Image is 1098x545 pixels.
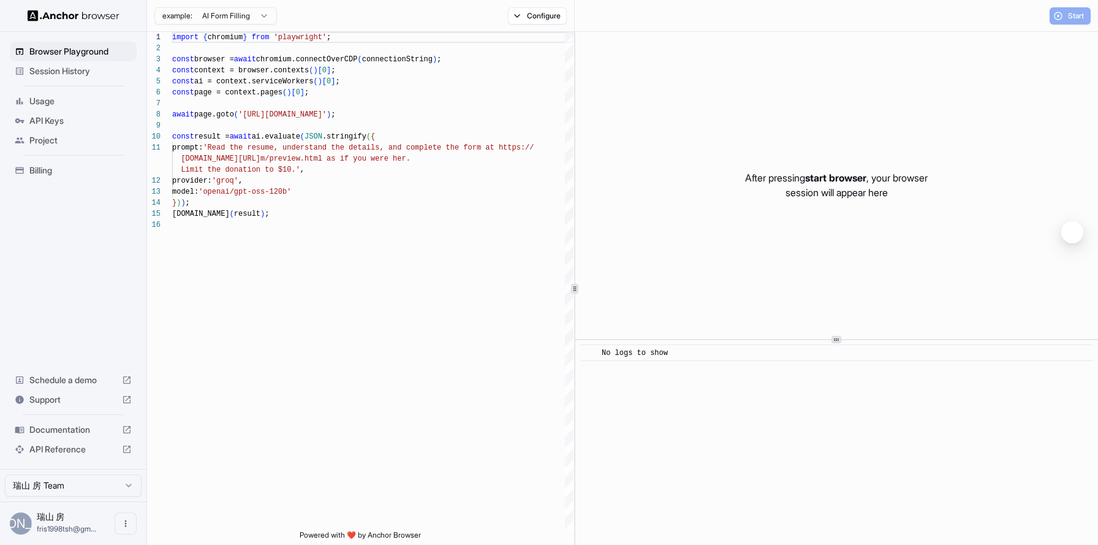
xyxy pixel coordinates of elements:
span: ; [331,110,335,119]
span: [DOMAIN_NAME][URL] [181,154,260,163]
div: 3 [147,54,161,65]
span: Schedule a demo [29,374,117,386]
span: await [172,110,194,119]
div: Support [10,390,137,410]
span: , [300,166,305,174]
span: Billing [29,164,132,177]
span: ( [282,88,287,97]
div: Billing [10,161,137,180]
span: const [172,55,194,64]
span: 0 [296,88,300,97]
span: const [172,88,194,97]
span: ai = context.serviceWorkers [194,77,313,86]
span: Powered with ❤️ by Anchor Browser [300,530,421,545]
span: ) [287,88,291,97]
span: ; [331,66,335,75]
span: .stringify [322,132,366,141]
span: Support [29,394,117,406]
span: from [252,33,270,42]
span: 'openai/gpt-oss-120b' [199,188,291,196]
span: ) [176,199,181,207]
div: Documentation [10,420,137,440]
div: 7 [147,98,161,109]
span: page = context.pages [194,88,282,97]
div: [PERSON_NAME] [10,513,32,535]
span: ; [335,77,339,86]
div: 12 [147,175,161,186]
span: result [234,210,260,218]
span: [ [322,77,327,86]
div: 16 [147,219,161,231]
span: Limit the donation to $10.' [181,166,300,174]
span: [ [291,88,295,97]
span: } [172,199,176,207]
div: Project [10,131,137,150]
span: ) [318,77,322,86]
span: example: [162,11,192,21]
span: await [234,55,256,64]
span: 'Read the resume, understand the details, and comp [203,143,423,152]
span: [ [318,66,322,75]
span: 'playwright' [274,33,327,42]
span: 瑞山 房 [37,511,64,522]
span: ( [357,55,362,64]
div: 5 [147,76,161,87]
span: await [230,132,252,141]
span: Session History [29,65,132,77]
span: ; [305,88,309,97]
span: Project [29,134,132,147]
span: ( [313,77,317,86]
span: ; [265,210,269,218]
span: API Keys [29,115,132,127]
span: Usage [29,95,132,107]
span: chromium [208,33,243,42]
span: JSON [305,132,322,141]
span: 'groq' [212,177,238,185]
span: ) [260,210,265,218]
span: 0 [322,66,327,75]
span: Documentation [29,424,117,436]
span: '[URL][DOMAIN_NAME]' [238,110,327,119]
span: const [172,77,194,86]
span: ; [327,33,331,42]
span: ai.evaluate [252,132,300,141]
span: ) [313,66,317,75]
div: 11 [147,142,161,153]
span: context = browser.contexts [194,66,309,75]
span: start browser [805,172,866,184]
span: 0 [327,77,331,86]
span: browser = [194,55,234,64]
div: 15 [147,208,161,219]
p: After pressing , your browser session will appear here [745,170,928,200]
div: 13 [147,186,161,197]
span: page.goto [194,110,234,119]
span: ( [366,132,371,141]
div: Browser Playground [10,42,137,61]
span: lete the form at https:// [423,143,534,152]
div: API Keys [10,111,137,131]
div: 10 [147,131,161,142]
span: ) [181,199,185,207]
span: connectionString [362,55,433,64]
span: import [172,33,199,42]
button: Open menu [115,513,137,535]
span: ] [327,66,331,75]
span: ; [437,55,441,64]
div: 8 [147,109,161,120]
span: ( [300,132,305,141]
span: model: [172,188,199,196]
span: ​ [586,347,593,359]
span: API Reference [29,443,117,455]
div: 2 [147,43,161,54]
span: ] [300,88,305,97]
span: fris1998tsh@gmail.com [37,524,96,533]
div: Schedule a demo [10,370,137,390]
span: result = [194,132,230,141]
span: ) [433,55,437,64]
span: Browser Playground [29,45,132,58]
div: Session History [10,61,137,81]
div: 4 [147,65,161,76]
div: 14 [147,197,161,208]
span: ( [309,66,313,75]
span: m/preview.html as if you were her. [260,154,411,163]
